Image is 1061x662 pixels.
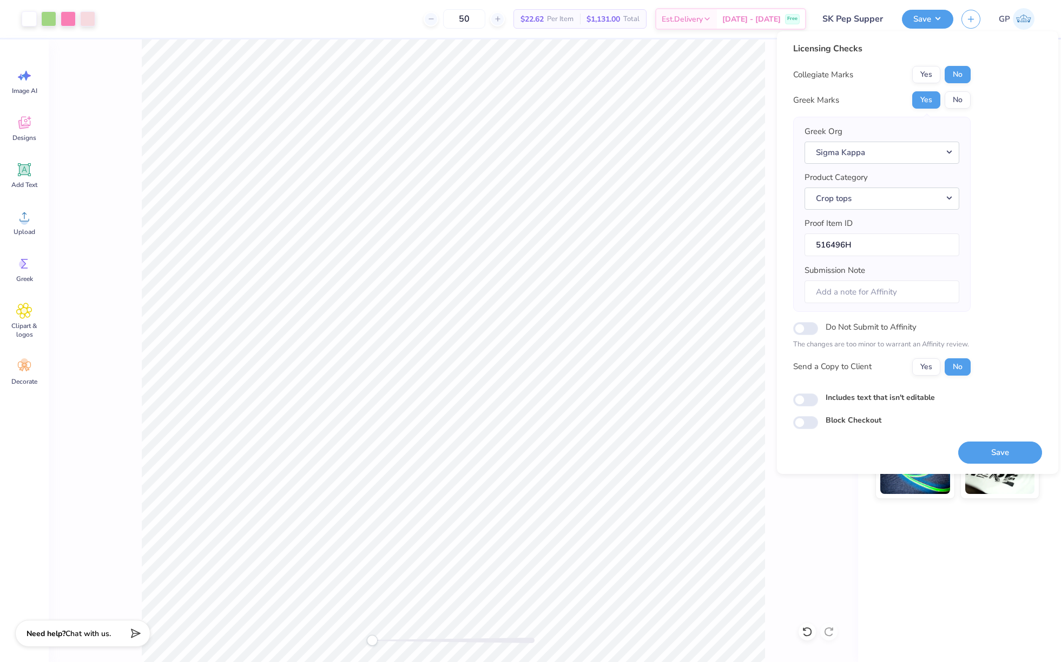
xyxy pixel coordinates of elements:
div: Send a Copy to Client [793,360,872,373]
span: Greek [16,275,33,283]
div: Collegiate Marks [793,69,853,81]
button: Yes [912,66,940,83]
label: Proof Item ID [805,217,853,230]
label: Includes text that isn't editable [826,392,935,403]
span: Free [787,15,798,23]
label: Block Checkout [826,414,881,426]
label: Greek Org [805,125,842,138]
span: [DATE] - [DATE] [722,14,781,25]
input: Add a note for Affinity [805,280,959,304]
span: GP [999,13,1010,25]
input: Untitled Design [814,8,894,30]
button: Save [902,10,953,29]
span: Total [623,14,640,25]
a: GP [994,8,1039,30]
label: Do Not Submit to Affinity [826,320,917,334]
span: Upload [14,228,35,236]
button: Save [958,442,1042,464]
button: Yes [912,91,940,109]
button: Yes [912,358,940,376]
strong: Need help? [27,628,65,639]
button: No [945,91,971,109]
button: No [945,66,971,83]
span: Per Item [547,14,574,25]
span: Decorate [11,377,37,386]
label: Submission Note [805,264,865,277]
button: Sigma Kappa [805,142,959,164]
div: Greek Marks [793,94,839,106]
span: Chat with us. [65,628,111,639]
img: Germaine Penalosa [1013,8,1034,30]
span: Designs [12,133,36,142]
span: Clipart & logos [6,322,42,339]
span: $22.62 [520,14,544,25]
label: Product Category [805,171,868,184]
span: Add Text [11,180,37,189]
div: Accessibility label [367,635,378,646]
input: – – [443,9,485,29]
p: The changes are too minor to warrant an Affinity review. [793,339,971,350]
span: Est. Delivery [662,14,703,25]
button: No [945,358,971,376]
button: Crop tops [805,188,959,210]
span: $1,131.00 [586,14,620,25]
span: Image AI [12,86,37,95]
div: Licensing Checks [793,42,971,55]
